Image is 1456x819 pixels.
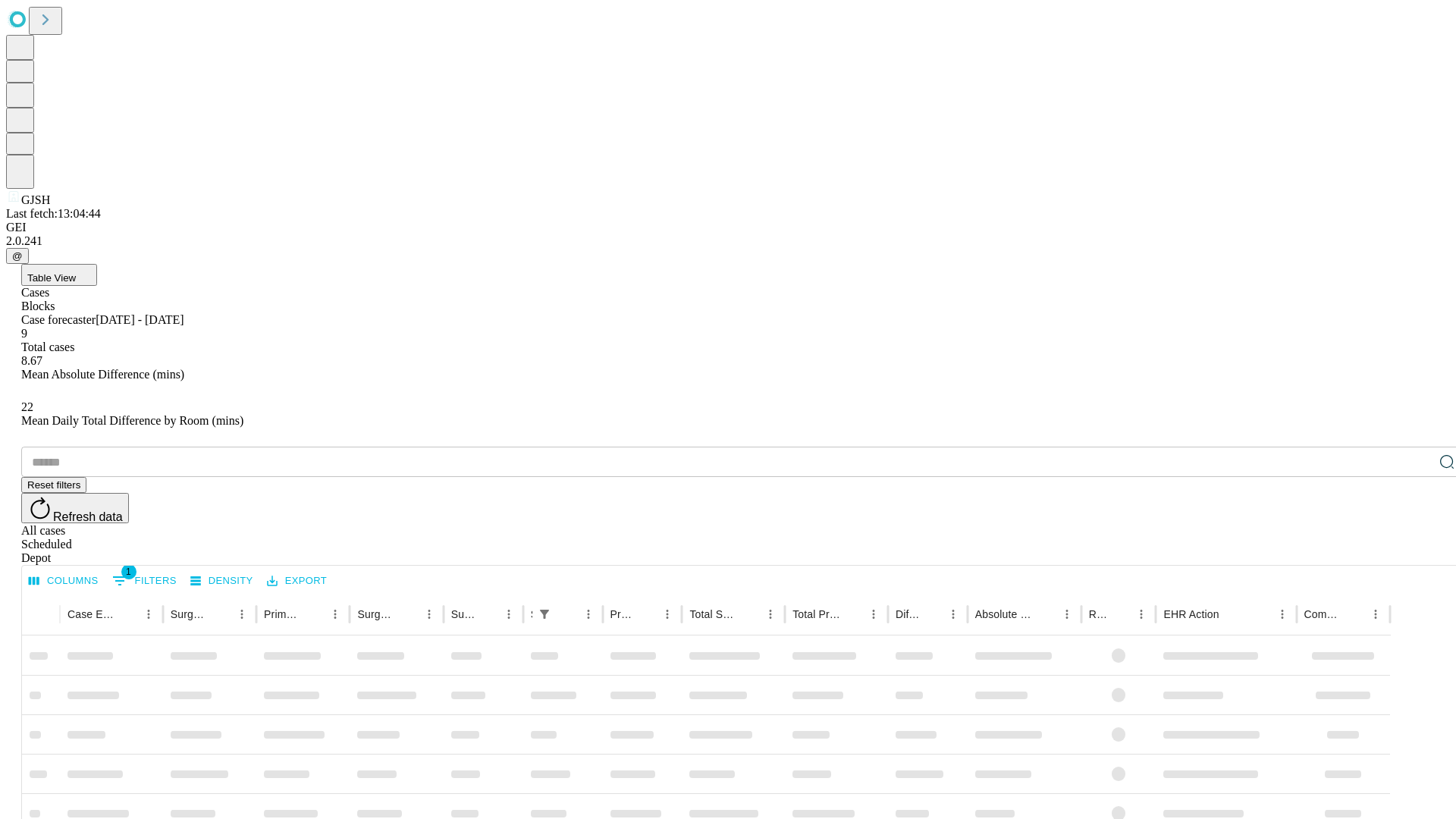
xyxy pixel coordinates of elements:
button: Sort [210,604,231,625]
span: 1 [121,564,136,579]
span: Total cases [21,340,74,353]
div: Absolute Difference [975,608,1034,620]
button: Menu [231,604,253,625]
button: Menu [760,604,781,625]
button: Menu [578,604,599,625]
button: Sort [739,604,760,625]
span: 8.67 [21,354,42,367]
span: Refresh data [53,510,123,523]
button: Sort [1344,604,1365,625]
button: Sort [1221,604,1242,625]
button: Menu [325,604,346,625]
button: Sort [1035,604,1056,625]
span: Last fetch: 13:04:44 [6,207,101,220]
button: Sort [397,604,419,625]
div: GEI [6,221,1450,234]
button: Menu [863,604,884,625]
div: Predicted In Room Duration [610,608,635,620]
button: Table View [21,264,97,286]
div: EHR Action [1163,608,1219,620]
button: Select columns [25,570,102,593]
button: Menu [1272,604,1293,625]
button: Sort [557,604,578,625]
div: Scheduled In Room Duration [531,608,532,620]
button: Sort [635,604,657,625]
button: Menu [943,604,964,625]
div: Total Scheduled Duration [689,608,737,620]
button: Density [187,570,257,593]
button: Reset filters [21,477,86,493]
div: Comments [1304,608,1342,620]
button: Menu [1056,604,1078,625]
span: [DATE] - [DATE] [96,313,184,326]
button: Sort [303,604,325,625]
div: Surgery Name [357,608,395,620]
button: Sort [117,604,138,625]
button: Sort [477,604,498,625]
button: @ [6,248,29,264]
button: Menu [419,604,440,625]
button: Sort [842,604,863,625]
button: Sort [1109,604,1131,625]
div: Surgeon Name [171,608,209,620]
button: Show filters [108,569,180,593]
span: Case forecaster [21,313,96,326]
button: Menu [498,604,519,625]
button: Show filters [534,604,555,625]
button: Menu [657,604,678,625]
span: Reset filters [27,479,80,491]
span: Table View [27,272,76,284]
span: 9 [21,327,27,340]
button: Menu [138,604,159,625]
span: 22 [21,400,33,413]
button: Menu [1131,604,1152,625]
div: Surgery Date [451,608,475,620]
button: Export [263,570,331,593]
div: Resolved in EHR [1089,608,1109,620]
span: Mean Daily Total Difference by Room (mins) [21,414,243,427]
div: Total Predicted Duration [792,608,840,620]
button: Menu [1365,604,1386,625]
div: Case Epic Id [67,608,115,620]
div: Difference [896,608,920,620]
div: 1 active filter [534,604,555,625]
button: Refresh data [21,493,129,523]
button: Sort [921,604,943,625]
span: Mean Absolute Difference (mins) [21,368,184,381]
div: 2.0.241 [6,234,1450,248]
div: Primary Service [264,608,302,620]
span: @ [12,250,23,262]
span: GJSH [21,193,50,206]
